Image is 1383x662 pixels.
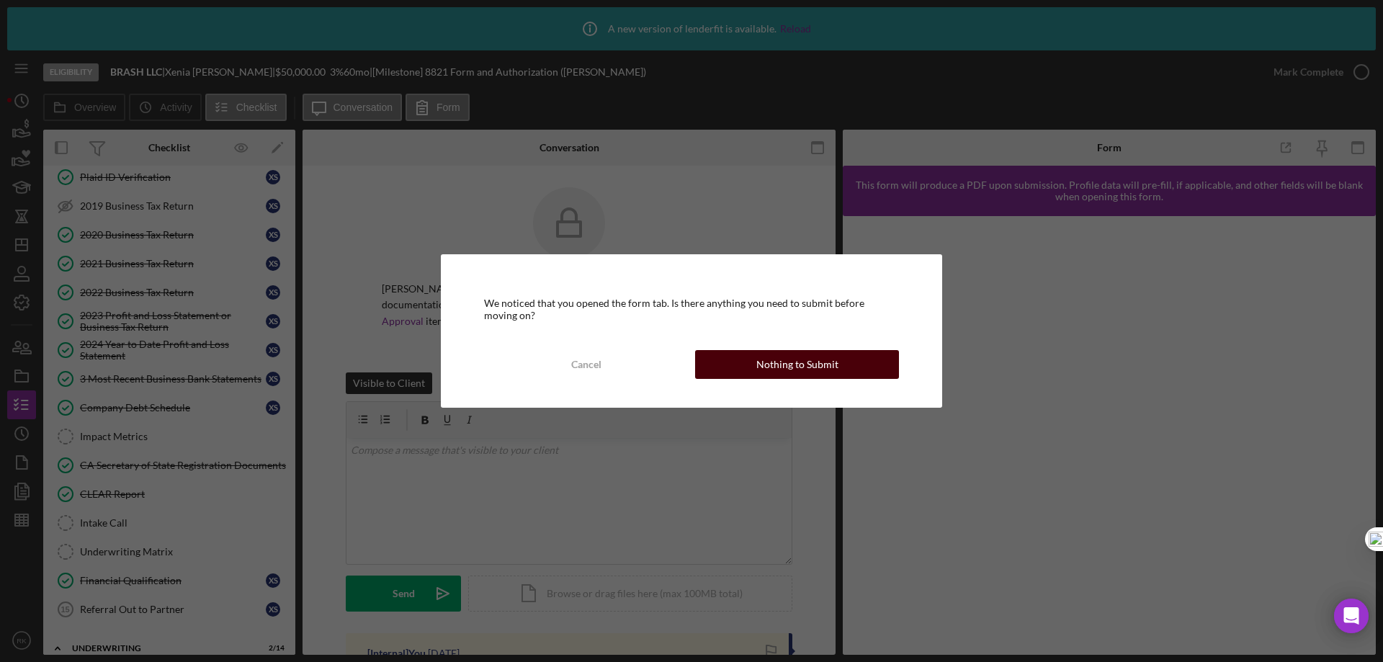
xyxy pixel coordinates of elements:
[484,350,688,379] button: Cancel
[571,350,601,379] div: Cancel
[1334,599,1369,633] div: Open Intercom Messenger
[695,350,899,379] button: Nothing to Submit
[484,298,899,321] div: We noticed that you opened the form tab. Is there anything you need to submit before moving on?
[756,350,838,379] div: Nothing to Submit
